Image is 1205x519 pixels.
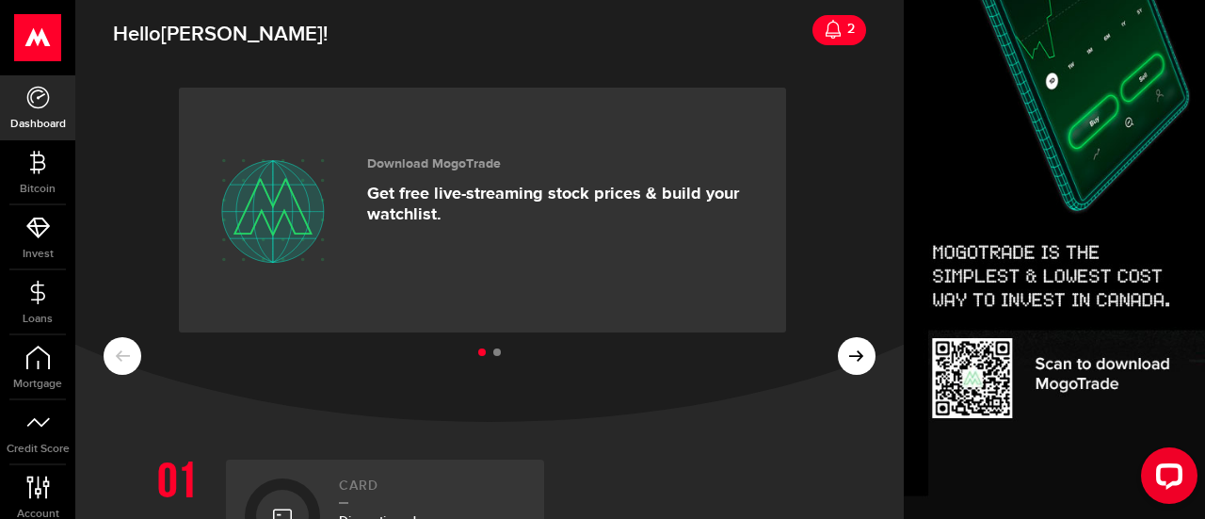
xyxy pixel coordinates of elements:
[113,15,328,55] span: Hello !
[339,478,525,504] h2: Card
[367,184,758,225] p: Get free live-streaming stock prices & build your watchlist.
[161,22,323,47] span: [PERSON_NAME]
[1126,440,1205,519] iframe: LiveChat chat widget
[367,156,758,172] h3: Download MogoTrade
[843,9,855,49] div: 2
[179,88,786,332] a: Download MogoTrade Get free live-streaming stock prices & build your watchlist.
[812,15,866,45] a: 2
